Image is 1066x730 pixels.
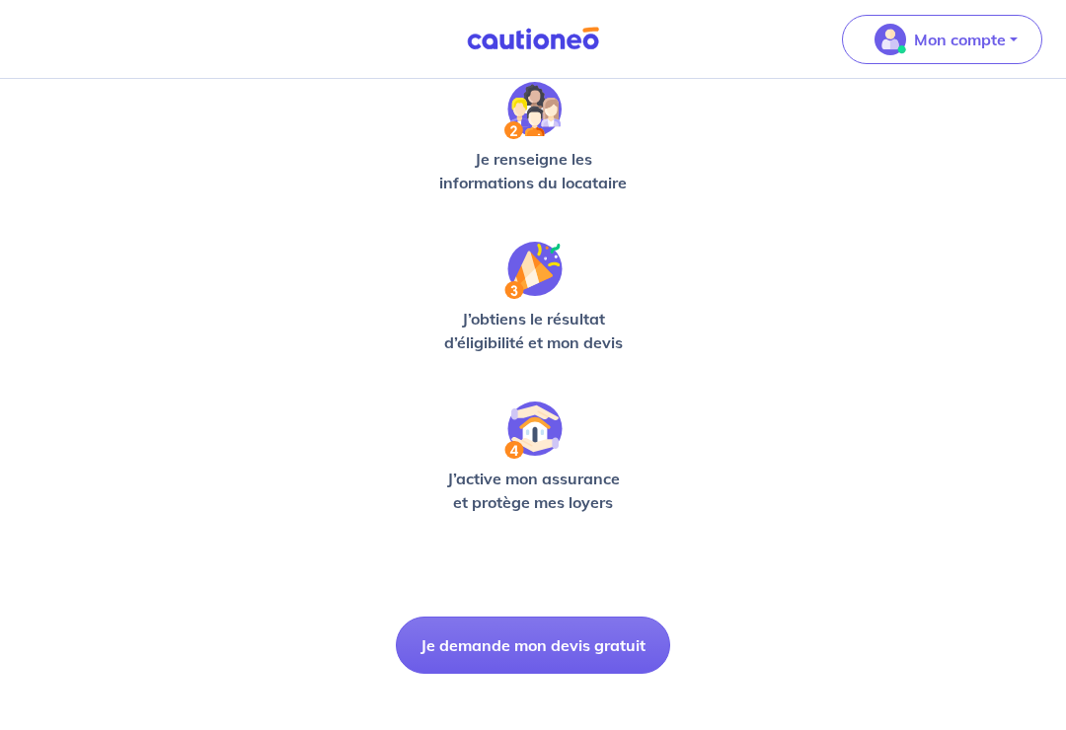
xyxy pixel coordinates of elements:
img: illu_account_valid_menu.svg [875,24,906,55]
button: illu_account_valid_menu.svgMon compte [842,15,1042,64]
img: Cautioneo [459,27,607,51]
p: Je renseigne les informations du locataire [430,147,636,194]
img: /static/f3e743aab9439237c3e2196e4328bba9/Step-3.svg [504,242,563,299]
button: Je demande mon devis gratuit [396,617,670,674]
p: J’active mon assurance et protège mes loyers [430,467,636,514]
img: /static/bfff1cf634d835d9112899e6a3df1a5d/Step-4.svg [504,401,563,459]
p: Mon compte [914,28,1006,51]
img: /static/c0a346edaed446bb123850d2d04ad552/Step-2.svg [504,82,562,139]
p: J’obtiens le résultat d’éligibilité et mon devis [430,307,636,354]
